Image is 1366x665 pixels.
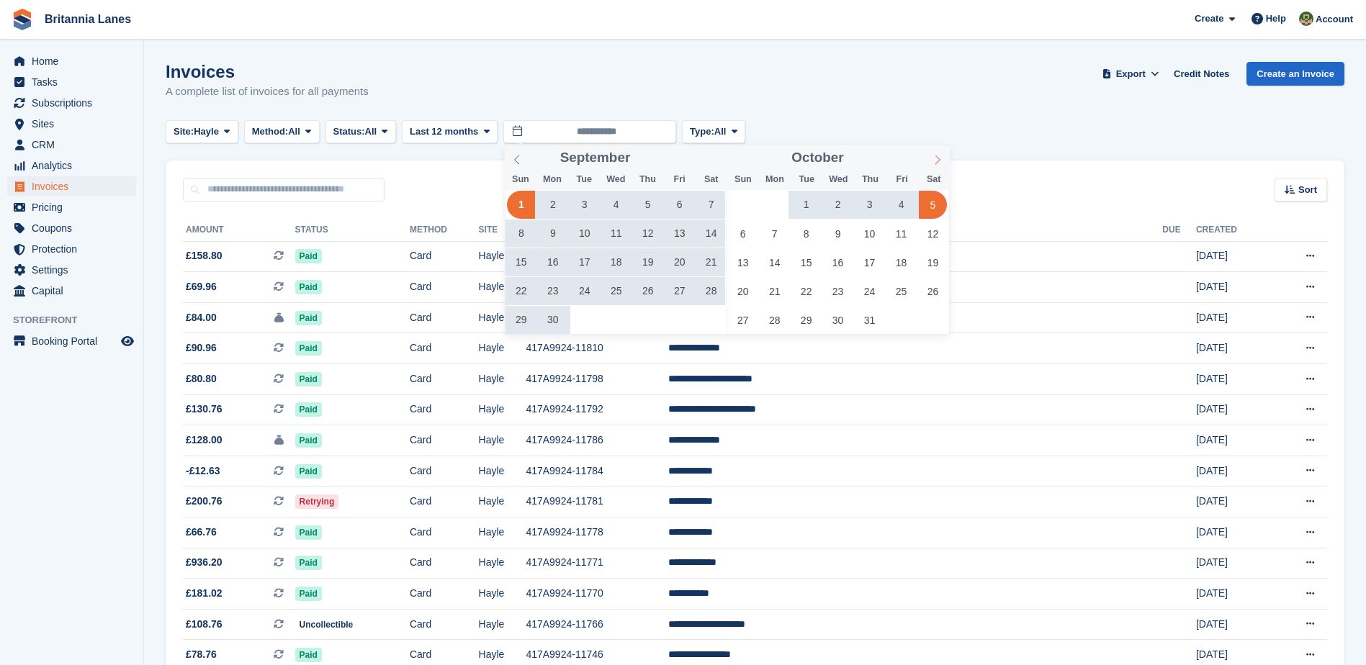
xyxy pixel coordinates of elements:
[1196,456,1272,487] td: [DATE]
[32,260,118,280] span: Settings
[186,617,223,632] span: £108.76
[792,306,820,334] span: October 29, 2024
[665,191,693,219] span: September 6, 2024
[887,191,915,219] span: October 4, 2024
[119,332,136,350] a: Preview store
[479,364,526,395] td: Hayle
[682,120,745,144] button: Type: All
[539,191,567,219] span: September 2, 2024
[32,197,118,217] span: Pricing
[295,341,322,356] span: Paid
[824,191,852,219] span: October 2, 2024
[714,125,727,139] span: All
[696,175,727,184] span: Sat
[1196,517,1272,548] td: [DATE]
[402,120,498,144] button: Last 12 months
[760,248,788,276] span: October 14, 2024
[729,306,757,334] span: October 27, 2024
[186,525,217,540] span: £66.76
[507,220,535,248] span: September 8, 2024
[1196,364,1272,395] td: [DATE]
[295,648,322,662] span: Paid
[634,220,662,248] span: September 12, 2024
[7,331,136,351] a: menu
[919,277,947,305] span: October 26, 2024
[32,331,118,351] span: Booking Portal
[526,425,668,456] td: 417A9924-11786
[1196,272,1272,303] td: [DATE]
[479,272,526,303] td: Hayle
[32,93,118,113] span: Subscriptions
[7,72,136,92] a: menu
[479,517,526,548] td: Hayle
[410,333,479,364] td: Card
[855,191,884,219] span: October 3, 2024
[7,114,136,134] a: menu
[288,125,300,139] span: All
[526,609,668,640] td: 417A9924-11766
[32,51,118,71] span: Home
[791,175,822,184] span: Tue
[7,93,136,113] a: menu
[32,114,118,134] span: Sites
[7,281,136,301] a: menu
[1196,219,1272,242] th: Created
[505,175,536,184] span: Sun
[602,277,630,305] span: September 25, 2024
[410,302,479,333] td: Card
[539,248,567,276] span: September 16, 2024
[568,175,600,184] span: Tue
[13,313,143,327] span: Storefront
[526,456,668,487] td: 417A9924-11784
[7,239,136,259] a: menu
[697,191,725,219] span: September 7, 2024
[479,609,526,640] td: Hayle
[1196,548,1272,579] td: [DATE]
[697,220,725,248] span: September 14, 2024
[7,197,136,217] a: menu
[186,555,223,570] span: £936.20
[602,191,630,219] span: September 4, 2024
[410,609,479,640] td: Card
[570,191,598,219] span: September 3, 2024
[526,548,668,579] td: 417A9924-11771
[32,72,118,92] span: Tasks
[824,306,852,334] span: October 30, 2024
[186,310,217,325] span: £84.00
[295,249,322,263] span: Paid
[295,433,322,448] span: Paid
[1266,12,1286,26] span: Help
[166,62,369,81] h1: Invoices
[39,7,137,31] a: Britannia Lanes
[7,260,136,280] a: menu
[855,248,884,276] span: October 17, 2024
[295,556,322,570] span: Paid
[760,306,788,334] span: October 28, 2024
[887,248,915,276] span: October 18, 2024
[759,175,791,184] span: Mon
[539,306,567,334] span: September 30, 2024
[1196,302,1272,333] td: [DATE]
[887,220,915,248] span: October 11, 2024
[792,277,820,305] span: October 22, 2024
[479,394,526,425] td: Hayle
[32,176,118,196] span: Invoices
[919,248,947,276] span: October 19, 2024
[186,340,217,356] span: £90.96
[824,248,852,276] span: October 16, 2024
[410,219,479,242] th: Method
[252,125,289,139] span: Method:
[479,456,526,487] td: Hayle
[854,175,886,184] span: Thu
[295,525,322,540] span: Paid
[665,248,693,276] span: September 20, 2024
[325,120,396,144] button: Status: All
[410,364,479,395] td: Card
[791,151,843,165] span: October
[410,579,479,610] td: Card
[166,120,238,144] button: Site: Hayle
[1299,12,1313,26] img: Sam Wooldridge
[295,587,322,601] span: Paid
[600,175,632,184] span: Wed
[526,333,668,364] td: 417A9924-11810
